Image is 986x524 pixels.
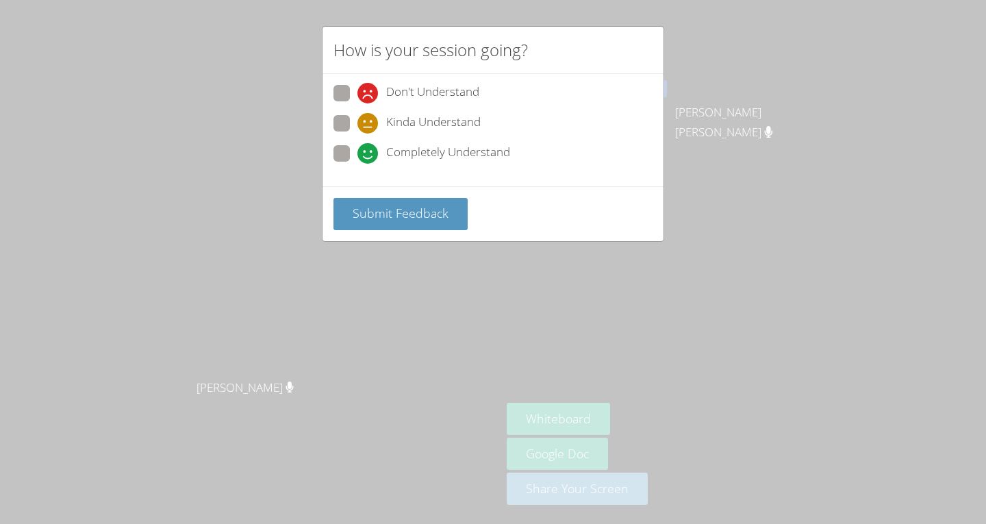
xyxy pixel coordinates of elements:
span: Submit Feedback [353,205,448,221]
span: Kinda Understand [386,113,481,134]
button: Submit Feedback [333,198,468,230]
span: Completely Understand [386,143,510,164]
span: Don't Understand [386,83,479,103]
h2: How is your session going? [333,38,528,62]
